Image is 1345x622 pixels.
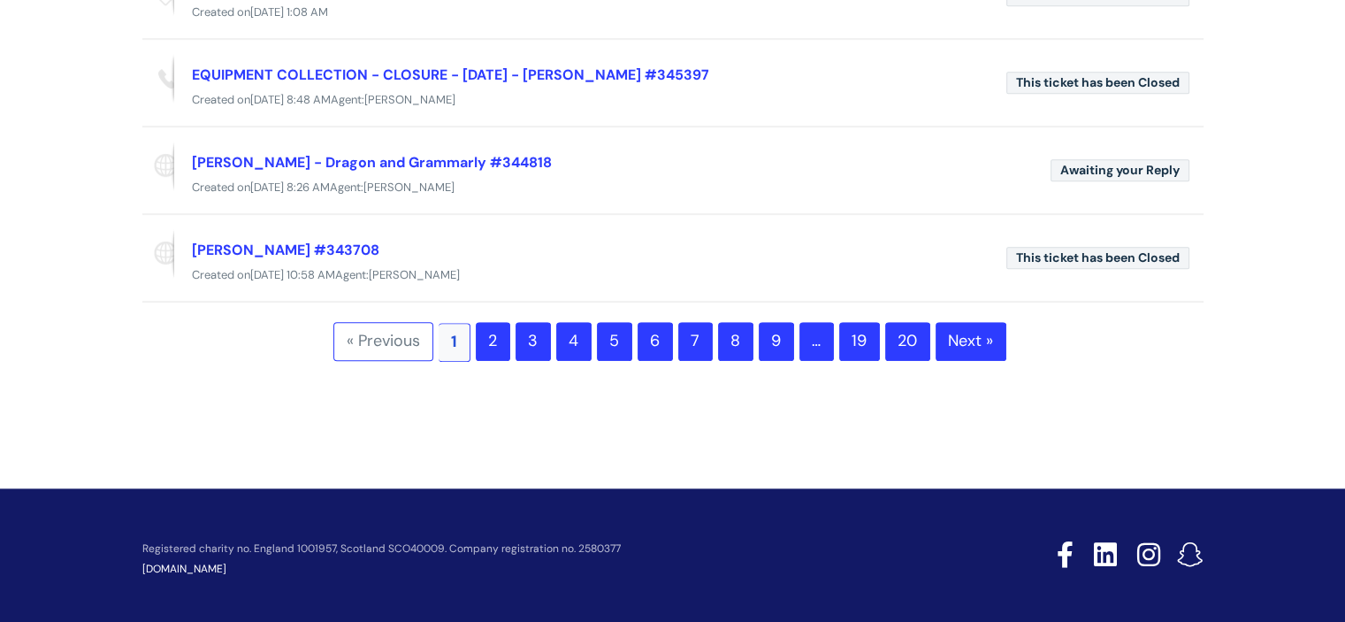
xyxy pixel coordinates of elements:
span: [DATE] 8:26 AM [250,180,330,195]
a: 20 [885,322,930,361]
a: [PERSON_NAME] - Dragon and Grammarly #344818 [192,153,552,172]
a: 4 [556,322,592,361]
span: [PERSON_NAME] [363,180,455,195]
div: Created on Agent: [142,265,1204,287]
a: 6 [638,322,673,361]
span: … [799,322,834,361]
a: 3 [516,322,551,361]
span: Awaiting your Reply [1051,159,1189,181]
a: 7 [678,322,713,361]
div: Created on [142,2,1204,24]
a: 5 [597,322,632,361]
a: Next » [936,322,1006,361]
div: Created on Agent: [142,89,1204,111]
span: This ticket has been Closed [1006,72,1189,94]
a: 2 [476,322,510,361]
span: This ticket has been Closed [1006,247,1189,269]
a: 9 [759,322,794,361]
a: 19 [839,322,880,361]
span: [PERSON_NAME] [364,92,455,107]
a: 8 [718,322,753,361]
div: Created on Agent: [142,177,1204,199]
span: « Previous [333,322,433,361]
a: [DOMAIN_NAME] [142,562,226,576]
span: 1 [439,323,470,362]
a: EQUIPMENT COLLECTION - CLOSURE - [DATE] - [PERSON_NAME] #345397 [192,65,709,84]
span: [DATE] 8:48 AM [250,92,331,107]
span: Reported via portal [142,142,174,191]
span: [PERSON_NAME] [369,267,460,282]
a: [PERSON_NAME] #343708 [192,241,379,259]
span: [DATE] 1:08 AM [250,4,328,19]
span: Reported via phone [142,54,174,104]
p: Registered charity no. England 1001957, Scotland SCO40009. Company registration no. 2580377 [142,543,931,555]
span: [DATE] 10:58 AM [250,267,335,282]
span: Reported via portal [142,229,174,279]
